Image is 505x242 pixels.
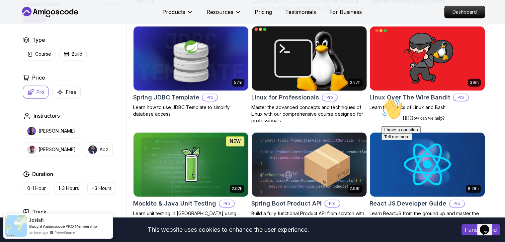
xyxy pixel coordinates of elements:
[37,89,44,95] p: Pro
[133,104,249,117] p: Learn how to use JDBC Template to simplify database access.
[88,145,97,154] img: instructor img
[52,86,81,98] button: Free
[454,94,468,101] p: Pro
[5,215,27,237] img: provesource social proof notification image
[23,182,50,195] button: 0-1 Hour
[370,93,450,102] h2: Linux Over The Wire Bandit
[32,170,53,178] h2: Duration
[462,224,500,235] button: Accept cookies
[251,132,367,223] a: Spring Boot Product API card2.09hSpring Boot Product APIProBuild a fully functional Product API f...
[27,127,36,135] img: instructor img
[133,93,199,102] h2: Spring JDBC Template
[251,210,367,223] p: Build a fully functional Product API from scratch with Spring Boot.
[370,104,485,111] p: Learn the basics of Linux and Bash.
[251,199,322,208] h2: Spring Boot Product API
[23,86,48,98] button: Pro
[133,26,248,91] img: Spring JDBC Template card
[162,8,193,21] button: Products
[252,132,367,197] img: Spring Boot Product API card
[162,8,185,16] p: Products
[322,94,337,101] p: Pro
[3,30,42,37] button: I have a question
[39,146,76,153] p: [PERSON_NAME]
[234,80,242,85] p: 57m
[133,26,249,117] a: Spring JDBC Template card57mSpring JDBC TemplateProLearn how to use JDBC Template to simplify dat...
[207,8,233,16] p: Resources
[350,80,361,85] p: 2.27h
[251,93,319,102] h2: Linux for Professionals
[66,89,76,95] p: Free
[92,185,112,192] p: +3 Hours
[34,112,60,120] h2: Instructors
[29,230,48,235] span: an hour ago
[251,104,367,124] p: Master the advanced concepts and techniques of Linux with our comprehensive course designed for p...
[23,48,55,60] button: Course
[27,145,36,154] img: instructor img
[23,142,80,157] button: instructor img[PERSON_NAME]
[477,215,498,235] iframe: chat widget
[255,8,272,16] a: Pricing
[58,185,79,192] p: 1-3 Hours
[54,230,75,235] a: ProveSource
[370,210,485,223] p: Learn ReactJS from the ground up and master the skills needed to build dynamic web applications.
[230,138,241,145] p: NEW
[133,132,249,237] a: Mockito & Java Unit Testing card2.02hNEWMockito & Java Unit TestingProLearn unit testing in [GEOG...
[32,208,46,216] h2: Track
[133,132,248,197] img: Mockito & Java Unit Testing card
[23,124,80,138] button: instructor img[PERSON_NAME]
[3,3,24,24] img: :wave:
[3,37,33,44] button: Tell me more
[370,199,446,208] h2: React JS Developer Guide
[470,80,479,85] p: 39m
[444,6,485,18] a: Dashboard
[370,132,485,197] img: React JS Developer Guide card
[84,142,113,157] button: instructor imgAbz
[207,8,241,21] button: Resources
[35,51,51,57] p: Course
[29,224,42,229] span: Bought
[325,200,340,207] p: Pro
[29,217,44,223] span: josiah
[203,94,217,101] p: Pro
[3,3,122,44] div: 👋Hi! How can we help?I have a questionTell me more
[32,74,45,82] h2: Price
[5,222,452,237] div: This website uses cookies to enhance the user experience.
[87,182,116,195] button: +3 Hours
[249,25,369,92] img: Linux for Professionals card
[285,8,316,16] a: Testimonials
[370,26,485,111] a: Linux Over The Wire Bandit card39mLinux Over The Wire BanditProLearn the basics of Linux and Bash.
[54,182,83,195] button: 1-3 Hours
[72,51,82,57] p: Build
[39,128,76,134] p: [PERSON_NAME]
[219,200,234,207] p: Pro
[251,26,367,124] a: Linux for Professionals card2.27hLinux for ProfessionalsProMaster the advanced concepts and techn...
[350,186,361,191] p: 2.09h
[370,26,485,91] img: Linux Over The Wire Bandit card
[32,36,45,44] h2: Type
[379,96,498,212] iframe: chat widget
[232,186,242,191] p: 2.02h
[59,48,87,60] button: Build
[100,146,108,153] p: Abz
[133,210,249,237] p: Learn unit testing in [GEOGRAPHIC_DATA] using Mockito. Master mocking, verification, argument cap...
[3,20,66,25] span: Hi! How can we help?
[329,8,362,16] a: For Business
[43,224,97,229] a: Amigoscode PRO Membership
[370,132,485,223] a: React JS Developer Guide card8.28hReact JS Developer GuideProLearn ReactJS from the ground up and...
[133,199,216,208] h2: Mockito & Java Unit Testing
[27,185,46,192] p: 0-1 Hour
